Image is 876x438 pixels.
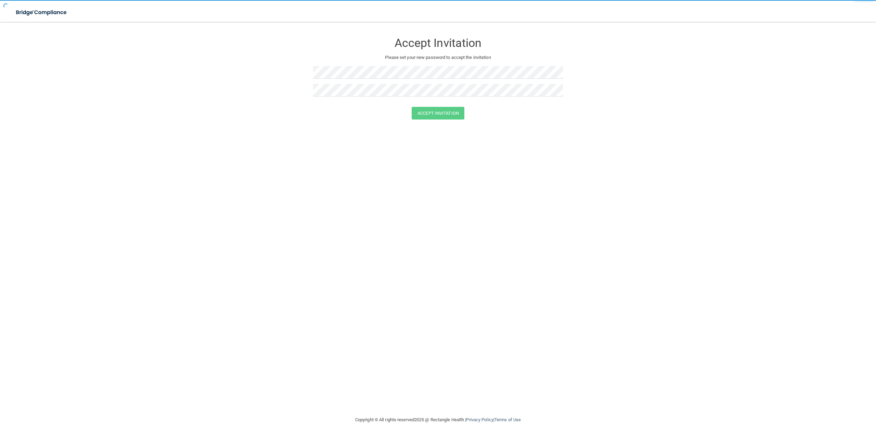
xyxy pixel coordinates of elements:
h3: Accept Invitation [313,37,563,49]
img: bridge_compliance_login_screen.278c3ca4.svg [10,5,73,20]
a: Privacy Policy [466,417,493,422]
p: Please set your new password to accept the invitation [318,53,558,62]
div: Copyright © All rights reserved 2025 @ Rectangle Health | | [313,409,563,431]
button: Accept Invitation [412,107,464,120]
a: Terms of Use [494,417,521,422]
